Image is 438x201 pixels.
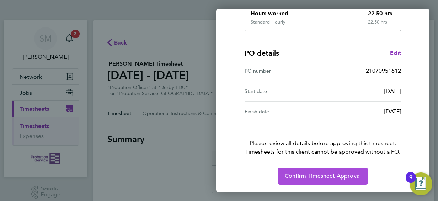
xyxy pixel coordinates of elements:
[285,172,361,180] span: Confirm Timesheet Approval
[245,87,323,96] div: Start date
[278,167,368,185] button: Confirm Timesheet Approval
[362,4,401,19] div: 22.50 hrs
[362,19,401,31] div: 22.50 hrs
[410,172,432,195] button: Open Resource Center, 9 new notifications
[245,4,362,19] div: Hours worked
[236,122,410,156] p: Please review all details before approving this timesheet.
[251,19,285,25] div: Standard Hourly
[390,50,401,56] span: Edit
[323,107,401,116] div: [DATE]
[245,107,323,116] div: Finish date
[366,67,401,74] span: 21070951612
[323,87,401,96] div: [DATE]
[409,177,412,187] div: 9
[245,48,279,58] h4: PO details
[245,67,323,75] div: PO number
[390,49,401,57] a: Edit
[236,148,410,156] span: Timesheets for this client cannot be approved without a PO.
